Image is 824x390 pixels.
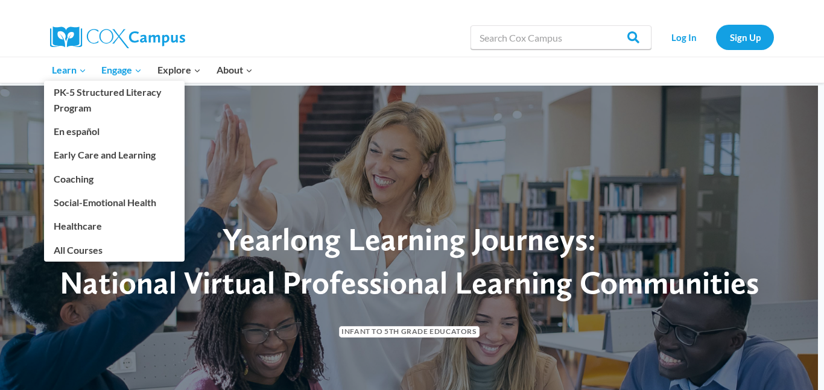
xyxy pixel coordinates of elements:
button: Child menu of Explore [150,57,209,83]
input: Search Cox Campus [471,25,651,49]
a: Coaching [44,167,185,190]
button: Child menu of About [209,57,261,83]
button: Child menu of Learn [44,57,94,83]
span: Infant to 5th Grade Educators [339,326,480,338]
img: Cox Campus [50,27,185,48]
a: Sign Up [716,25,774,49]
span: Yearlong Learning Journeys: [223,220,596,258]
a: Social-Emotional Health [44,191,185,214]
nav: Primary Navigation [44,57,260,83]
button: Child menu of Engage [94,57,150,83]
span: National Virtual Professional Learning Communities [60,263,759,301]
a: En español [44,120,185,143]
a: Early Care and Learning [44,143,185,166]
a: All Courses [44,238,185,261]
a: Healthcare [44,215,185,237]
a: Log In [658,25,710,49]
a: PK-5 Structured Literacy Program [44,81,185,119]
nav: Secondary Navigation [658,25,774,49]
